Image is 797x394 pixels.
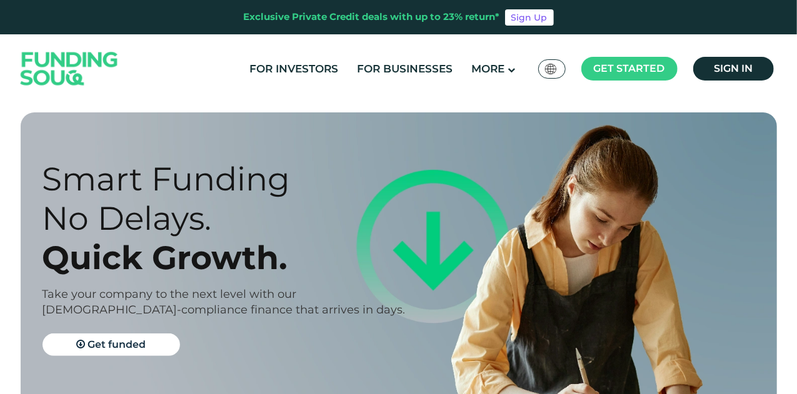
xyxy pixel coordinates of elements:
[246,59,341,79] a: For Investors
[505,9,554,26] a: Sign Up
[244,10,500,24] div: Exclusive Private Credit deals with up to 23% return*
[43,302,421,318] div: [DEMOGRAPHIC_DATA]-compliance finance that arrives in days.
[43,238,421,277] div: Quick Growth.
[714,62,753,74] span: Sign in
[693,57,774,81] a: Sign in
[8,37,131,101] img: Logo
[594,62,665,74] span: Get started
[545,64,556,74] img: SA Flag
[88,338,146,350] span: Get funded
[471,62,504,75] span: More
[43,287,421,302] div: Take your company to the next level with our
[43,333,180,356] a: Get funded
[354,59,456,79] a: For Businesses
[43,199,421,238] div: No Delays.
[43,159,421,199] div: Smart Funding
